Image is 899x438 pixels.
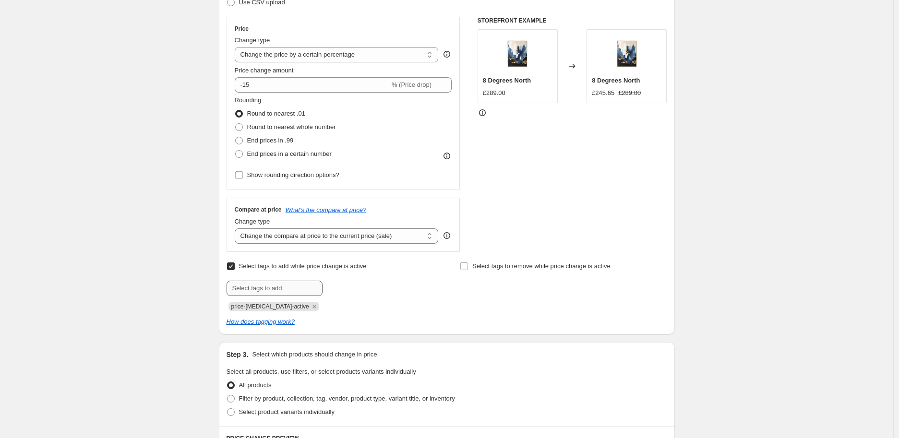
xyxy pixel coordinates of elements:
strike: 289.00 [618,88,641,98]
span: Filter by product, collection, tag, vendor, product type, variant title, or inventory [239,395,455,402]
span: End prices in a certain number [247,150,332,157]
img: Cut-Outs-copy_0000_ZodicPS_80x.png [498,35,537,73]
h3: Compare at price [235,206,282,213]
h6: STOREFRONT EXAMPLE [478,17,667,24]
div: 245.65 [592,88,614,98]
a: How does tagging work? [227,318,295,325]
span: End prices in .99 [247,137,294,144]
img: Cut-Outs-copy_0000_ZodicPS_80x.png [608,35,646,73]
span: Price change amount [235,67,294,74]
span: 8 Degrees North [592,77,640,84]
button: Remove price-change-job-active [310,302,319,311]
span: Show rounding direction options? [247,171,339,178]
div: help [442,49,452,59]
input: -15 [235,77,390,93]
span: Round to nearest .01 [247,110,305,117]
button: What's the compare at price? [286,206,367,213]
h3: Price [235,25,249,33]
span: price-change-job-active [231,303,309,310]
span: £ [592,89,595,96]
div: 289.00 [483,88,505,98]
p: Select which products should change in price [252,350,377,359]
span: Round to nearest whole number [247,123,336,130]
span: 8 Degrees North [483,77,531,84]
span: Select tags to add while price change is active [239,262,367,270]
span: All products [239,381,272,389]
h2: Step 3. [227,350,249,359]
span: Rounding [235,96,262,104]
span: Change type [235,36,270,44]
span: £ [483,89,486,96]
span: £ [618,89,622,96]
span: % (Price drop) [392,81,432,88]
span: Select all products, use filters, or select products variants individually [227,368,416,375]
input: Select tags to add [227,281,323,296]
span: Select product variants individually [239,408,335,415]
span: Change type [235,218,270,225]
span: Select tags to remove while price change is active [472,262,611,270]
div: help [442,231,452,240]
